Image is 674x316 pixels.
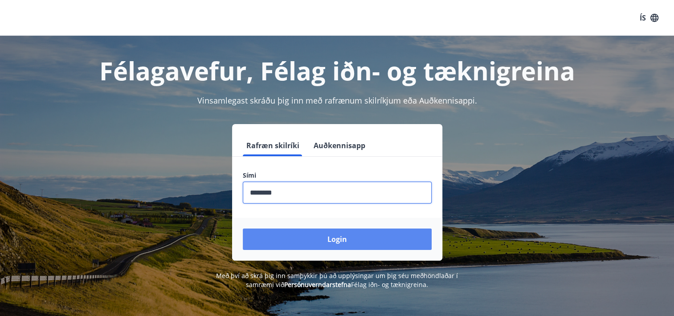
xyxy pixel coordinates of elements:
[243,229,432,250] button: Login
[310,135,369,156] button: Auðkennisapp
[197,95,477,106] span: Vinsamlegast skráðu þig inn með rafrænum skilríkjum eða Auðkennisappi.
[640,13,646,23] font: ÍS
[27,54,647,87] h1: Félagavefur, Félag iðn- og tæknigreina
[635,10,663,26] button: ÍS
[284,280,351,289] a: Persónuverndarstefna
[243,171,432,180] label: Sími
[246,141,299,150] font: Rafræn skilríki
[216,271,458,289] span: Með því að skrá þig inn samþykkir þú að upplýsingar um þig séu meðhöndlaðar í samræmi við Félag i...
